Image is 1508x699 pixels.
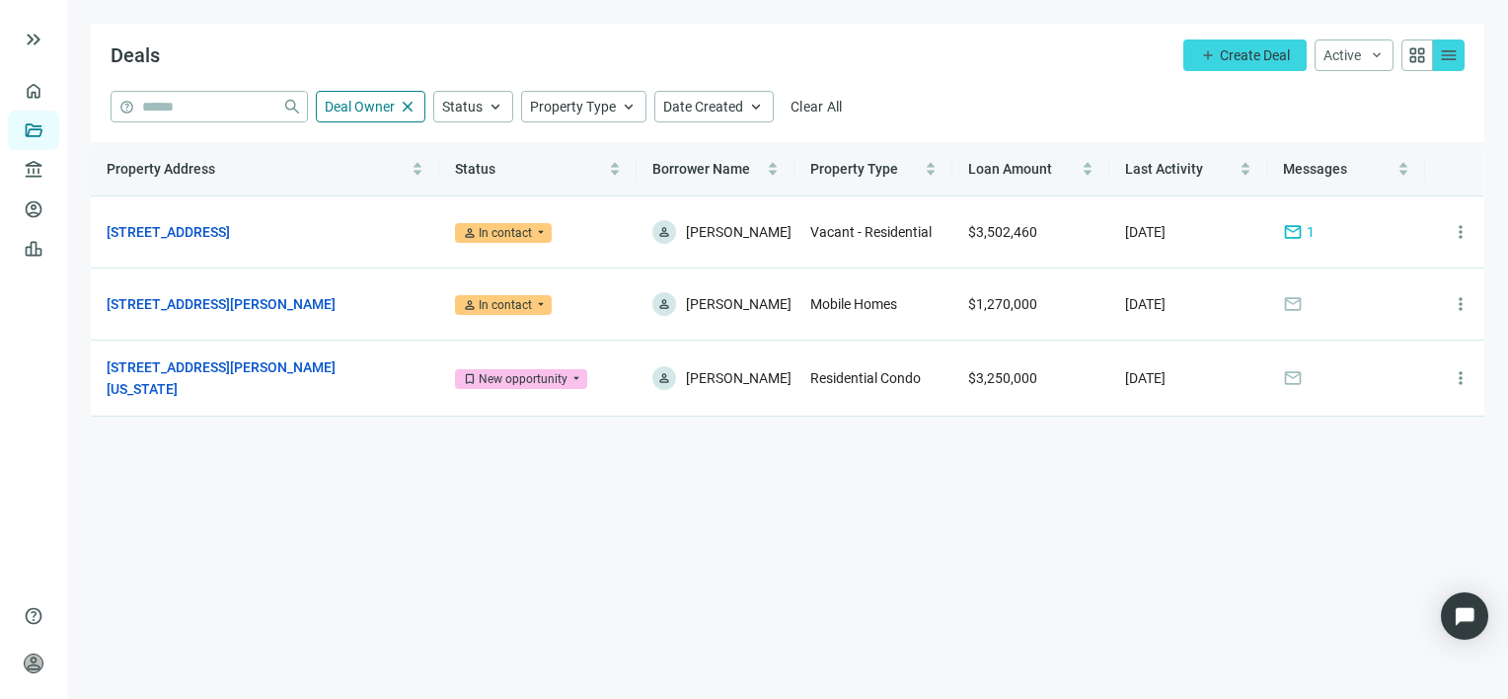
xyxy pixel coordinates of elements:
span: Active [1323,47,1361,63]
span: keyboard_arrow_up [487,98,504,116]
div: In contact [479,223,532,243]
span: person [657,225,671,239]
span: Status [442,99,483,115]
button: Activekeyboard_arrow_down [1315,39,1394,71]
span: Property Type [530,99,616,115]
span: account_balance [24,160,38,180]
span: Mobile Homes [810,296,897,312]
span: [DATE] [1125,296,1166,312]
span: $3,502,460 [968,224,1037,240]
span: bookmark [463,372,477,386]
span: help [24,606,43,626]
span: keyboard_arrow_up [747,98,765,116]
span: mail [1283,222,1303,242]
span: Borrower Name [652,161,750,177]
span: mail [1283,294,1303,314]
span: 1 [1307,221,1315,243]
div: Open Intercom Messenger [1441,592,1488,640]
span: [DATE] [1125,224,1166,240]
span: person [657,371,671,385]
span: person [463,226,477,240]
button: more_vert [1441,212,1480,252]
span: [PERSON_NAME] [686,292,792,316]
span: add [1200,47,1216,63]
span: more_vert [1451,222,1470,242]
button: addCreate Deal [1183,39,1307,71]
span: [PERSON_NAME] [686,366,792,390]
span: person [657,297,671,311]
span: close [399,98,416,116]
span: $3,250,000 [968,370,1037,386]
div: New opportunity [479,369,567,389]
span: Create Deal [1220,47,1290,63]
button: more_vert [1441,358,1480,398]
span: [DATE] [1125,370,1166,386]
button: more_vert [1441,284,1480,324]
button: Clear All [782,91,852,122]
a: [STREET_ADDRESS][PERSON_NAME][US_STATE] [107,356,404,400]
span: Date Created [663,99,743,115]
span: person [463,298,477,312]
span: menu [1439,45,1459,65]
span: $1,270,000 [968,296,1037,312]
span: Residential Condo [810,370,921,386]
button: keyboard_double_arrow_right [22,28,45,51]
span: mail [1283,368,1303,388]
span: Clear All [791,99,843,115]
span: help [119,100,134,115]
span: person [24,654,43,673]
span: Deal Owner [325,99,395,115]
span: [PERSON_NAME] [686,220,792,244]
a: [STREET_ADDRESS] [107,221,230,243]
span: Property Address [107,161,215,177]
span: grid_view [1407,45,1427,65]
span: Vacant - Residential [810,224,932,240]
span: keyboard_arrow_up [620,98,638,116]
span: Messages [1283,161,1347,177]
span: Status [455,161,495,177]
span: Loan Amount [968,161,1052,177]
span: Last Activity [1125,161,1203,177]
span: more_vert [1451,294,1470,314]
span: Property Type [810,161,898,177]
span: keyboard_arrow_down [1369,47,1385,63]
a: [STREET_ADDRESS][PERSON_NAME] [107,293,336,315]
span: more_vert [1451,368,1470,388]
div: In contact [479,295,532,315]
